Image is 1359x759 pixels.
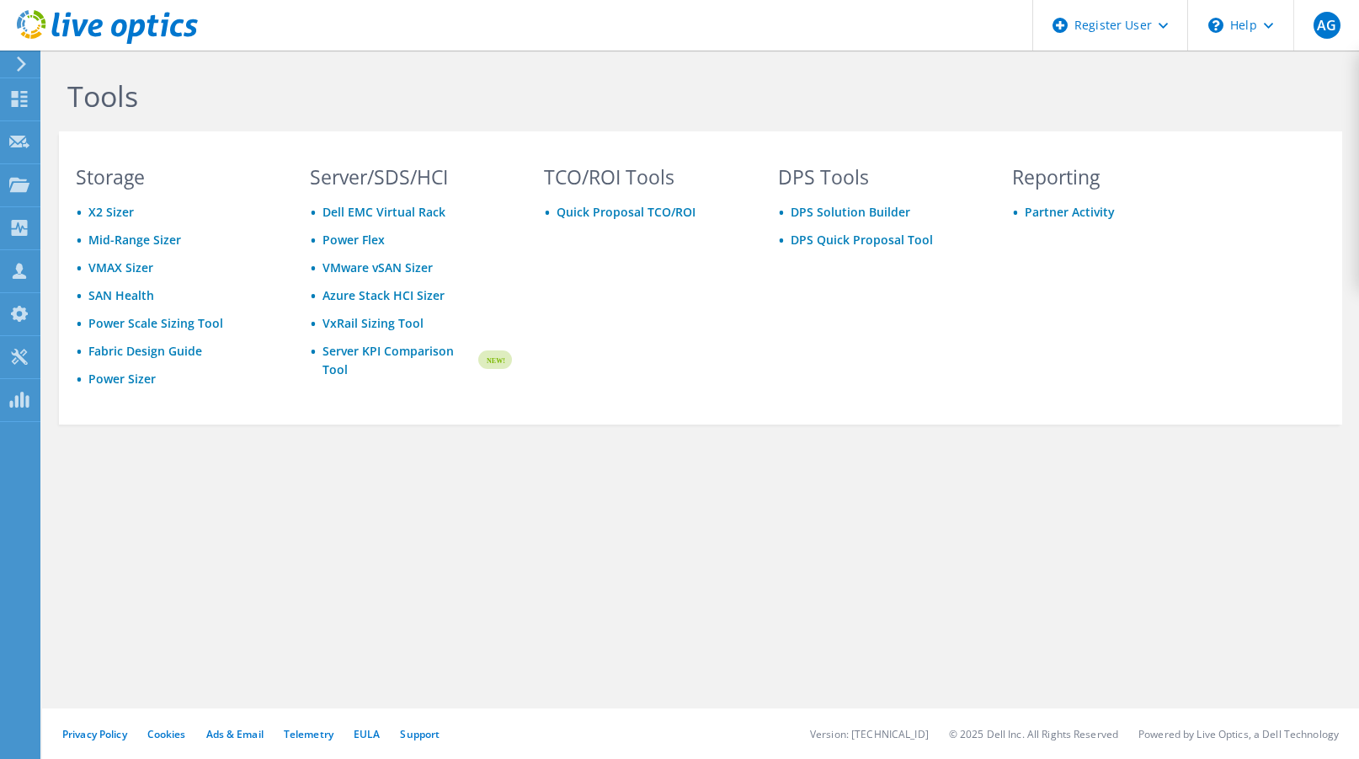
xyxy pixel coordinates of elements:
h3: Reporting [1012,168,1214,186]
a: Telemetry [284,727,333,741]
a: Power Flex [322,232,385,248]
a: DPS Quick Proposal Tool [791,232,933,248]
a: Mid-Range Sizer [88,232,181,248]
a: Power Scale Sizing Tool [88,315,223,331]
a: Support [400,727,440,741]
a: Dell EMC Virtual Rack [322,204,445,220]
a: VxRail Sizing Tool [322,315,424,331]
a: Power Sizer [88,371,156,387]
h3: Storage [76,168,278,186]
li: Version: [TECHNICAL_ID] [810,727,929,741]
a: X2 Sizer [88,204,134,220]
a: Quick Proposal TCO/ROI [557,204,695,220]
a: Server KPI Comparison Tool [322,342,476,379]
li: © 2025 Dell Inc. All Rights Reserved [949,727,1118,741]
a: VMware vSAN Sizer [322,259,433,275]
h3: TCO/ROI Tools [544,168,746,186]
svg: \n [1208,18,1223,33]
a: Ads & Email [206,727,264,741]
img: new-badge.svg [476,340,512,380]
a: Partner Activity [1025,204,1115,220]
a: Cookies [147,727,186,741]
li: Powered by Live Optics, a Dell Technology [1138,727,1339,741]
h1: Tools [67,78,1204,114]
a: Azure Stack HCI Sizer [322,287,445,303]
h3: Server/SDS/HCI [310,168,512,186]
a: EULA [354,727,380,741]
a: VMAX Sizer [88,259,153,275]
a: Privacy Policy [62,727,127,741]
a: DPS Solution Builder [791,204,910,220]
h3: DPS Tools [778,168,980,186]
span: AG [1314,12,1340,39]
a: SAN Health [88,287,154,303]
a: Fabric Design Guide [88,343,202,359]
